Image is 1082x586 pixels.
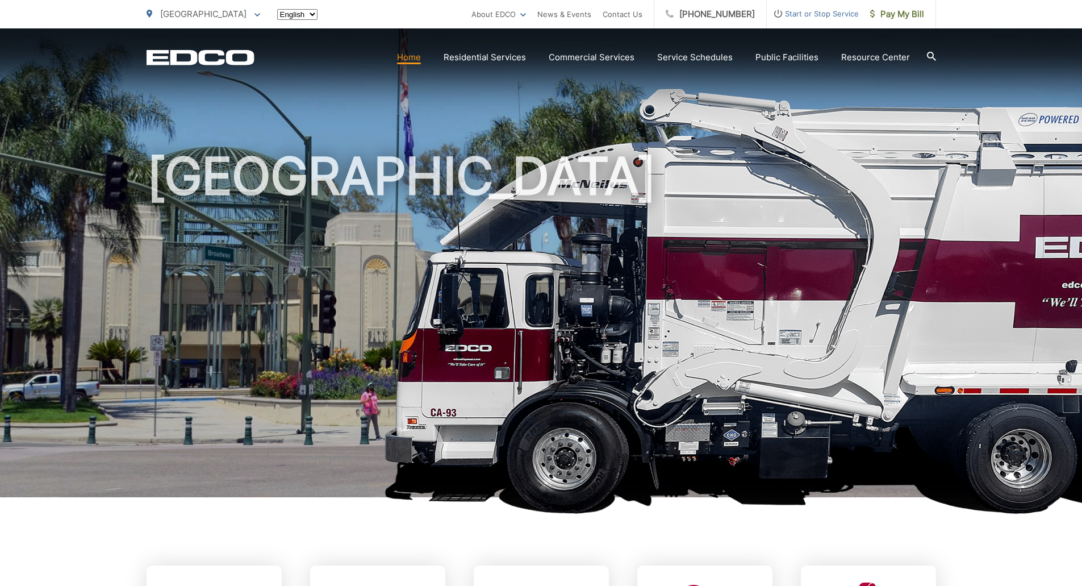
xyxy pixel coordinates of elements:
a: Contact Us [603,7,642,21]
a: Residential Services [444,51,526,64]
span: [GEOGRAPHIC_DATA] [160,9,247,19]
a: Commercial Services [549,51,634,64]
a: Resource Center [841,51,910,64]
h1: [GEOGRAPHIC_DATA] [147,148,936,508]
a: Public Facilities [755,51,818,64]
a: News & Events [537,7,591,21]
a: About EDCO [471,7,526,21]
a: EDCD logo. Return to the homepage. [147,49,254,65]
select: Select a language [277,9,318,20]
span: Pay My Bill [870,7,924,21]
a: Service Schedules [657,51,733,64]
a: Home [397,51,421,64]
